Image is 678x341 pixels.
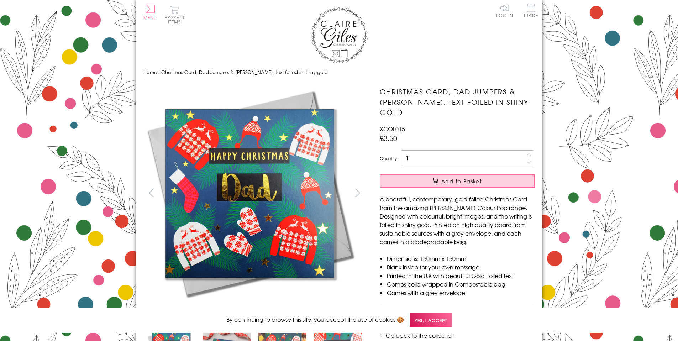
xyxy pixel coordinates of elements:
li: Blank inside for your own message [387,263,535,271]
label: Quantity [380,155,397,162]
button: next [349,185,366,201]
a: Home [143,69,157,75]
span: Add to Basket [441,178,482,185]
span: Menu [143,14,157,21]
nav: breadcrumbs [143,65,535,80]
button: Add to Basket [380,174,535,188]
span: Trade [524,4,538,17]
span: XCOL015 [380,125,405,133]
span: › [158,69,160,75]
span: Christmas Card, Dad Jumpers & [PERSON_NAME], text foiled in shiny gold [161,69,328,75]
a: Go back to the collection [386,331,455,340]
button: prev [143,185,159,201]
button: Basket0 items [165,6,184,24]
li: Comes cello wrapped in Compostable bag [387,280,535,288]
span: 0 items [168,14,184,25]
span: Yes, I accept [410,313,452,327]
img: Christmas Card, Dad Jumpers & Mittens, text foiled in shiny gold [143,86,357,300]
button: Menu [143,5,157,20]
p: A beautiful, contemporary, gold foiled Christmas Card from the amazing [PERSON_NAME] Colour Pop r... [380,195,535,246]
h1: Christmas Card, Dad Jumpers & [PERSON_NAME], text foiled in shiny gold [380,86,535,117]
a: Log In [496,4,513,17]
a: Trade [524,4,538,19]
img: Claire Giles Greetings Cards [311,7,368,63]
li: Comes with a grey envelope [387,288,535,297]
span: £3.50 [380,133,397,143]
li: Dimensions: 150mm x 150mm [387,254,535,263]
img: Christmas Card, Dad Jumpers & Mittens, text foiled in shiny gold [366,86,579,300]
li: Printed in the U.K with beautiful Gold Foiled text [387,271,535,280]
